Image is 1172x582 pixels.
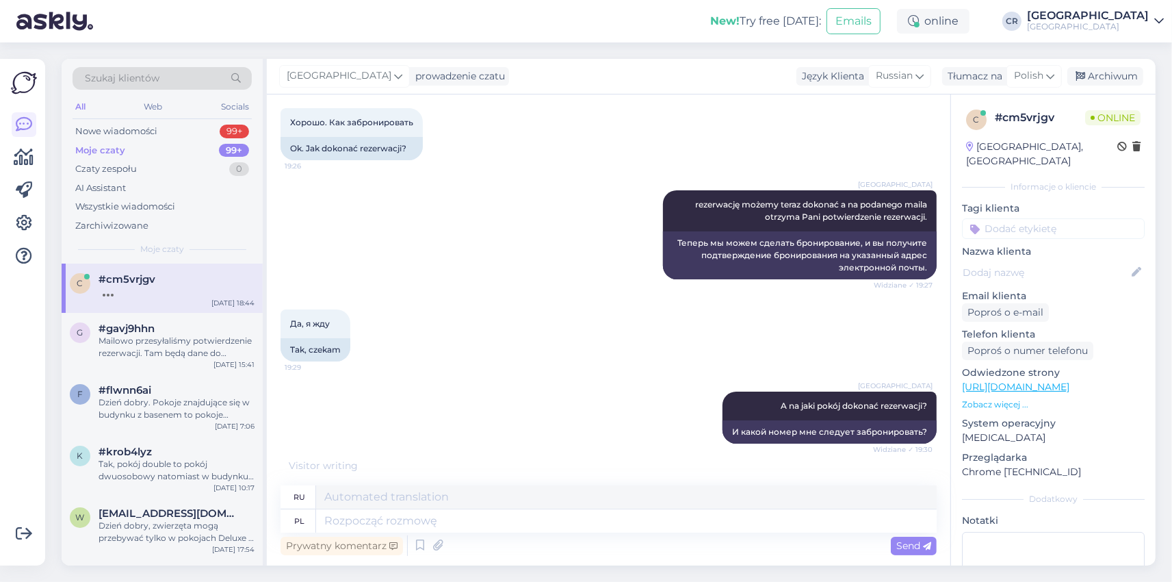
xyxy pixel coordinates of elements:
[281,459,937,473] div: Visitor writing
[220,125,249,138] div: 99+
[215,421,255,431] div: [DATE] 7:06
[1027,10,1164,32] a: [GEOGRAPHIC_DATA][GEOGRAPHIC_DATA]
[896,540,931,552] span: Send
[99,384,151,396] span: #flwnn6ai
[212,544,255,555] div: [DATE] 17:54
[962,201,1145,216] p: Tagi klienta
[77,278,83,288] span: c
[962,244,1145,259] p: Nazwa klienta
[281,338,350,362] div: Tak, czekam
[962,416,1145,431] p: System operacyjny
[962,381,1069,393] a: [URL][DOMAIN_NAME]
[826,8,881,34] button: Emails
[695,199,929,222] span: rezerwację możemy teraz dokonać a na podanego maila otrzyma Pani potwierdzenie rezerwacji.
[142,98,166,116] div: Web
[962,342,1093,360] div: Poproś o numer telefonu
[99,446,152,458] span: #krob4lyz
[1085,110,1141,125] span: Online
[962,366,1145,380] p: Odwiedzone strony
[75,200,175,214] div: Wszystkie wiadomości
[710,14,740,27] b: New!
[281,537,403,555] div: Prywatny komentarz
[1027,21,1149,32] div: [GEOGRAPHIC_DATA]
[75,125,157,138] div: Nowe wiadomości
[663,231,937,279] div: Теперь мы можем сделать бронирование, и вы получите подтверждение бронирования на указанный адрес...
[211,298,255,308] div: [DATE] 18:44
[962,181,1145,193] div: Informacje o kliencie
[77,327,83,338] span: g
[1067,67,1143,86] div: Archiwum
[73,98,88,116] div: All
[99,396,255,421] div: Dzień dobry. Pokoje znajdujące się w budynku z basenem to pokoje Superior i Superior Deluxe na [D...
[962,327,1145,342] p: Telefon klienta
[75,181,126,195] div: AI Assistant
[1014,68,1043,84] span: Polish
[410,69,505,84] div: prowadzenie czatu
[963,265,1129,280] input: Dodaj nazwę
[287,68,391,84] span: [GEOGRAPHIC_DATA]
[77,451,83,461] span: k
[75,162,137,176] div: Czaty zespołu
[962,514,1145,528] p: Notatki
[75,144,125,157] div: Moje czaty
[966,140,1117,168] div: [GEOGRAPHIC_DATA], [GEOGRAPHIC_DATA]
[897,9,969,34] div: online
[858,179,933,190] span: [GEOGRAPHIC_DATA]
[781,401,927,411] span: A na jaki pokój dokonać rezerwacji?
[285,161,336,171] span: 19:26
[290,318,330,329] span: Да, я жду
[77,389,83,399] span: f
[75,219,148,233] div: Zarchiwizowane
[873,444,933,455] span: Widziane ✓ 19:30
[962,493,1145,505] div: Dodatkowy
[962,289,1145,303] p: Email klienta
[229,162,249,176] div: 0
[213,359,255,370] div: [DATE] 15:41
[942,69,1002,84] div: Tłumacz na
[76,512,85,522] span: w
[140,243,184,255] span: Moje czaty
[99,335,255,359] div: Mailowo przesyłaliśmy potwierdzenie rezerwacji. Tam będą dane do przelewu. Jeśli mail nie dotrze-...
[962,303,1049,322] div: Poproś o e-mail
[85,71,159,86] span: Szukaj klientów
[962,431,1145,445] p: [MEDICAL_DATA]
[99,507,241,520] span: wizaz.dominika@gmail.com
[858,381,933,391] span: [GEOGRAPHIC_DATA]
[290,117,413,127] span: Хорошо. Как забронировать
[219,144,249,157] div: 99+
[962,398,1145,411] p: Zobacz więcej ...
[796,69,864,84] div: Język Klienta
[99,273,155,286] span: #cm5vrjgv
[285,362,336,372] span: 19:29
[99,458,255,483] div: Tak, pokój double to pokój dwuosobowy natomiast w budynku Ametyst oraz Wozownia.
[294,485,305,509] div: ru
[1002,12,1021,31] div: CR
[962,218,1145,239] input: Dodać etykietę
[358,459,360,472] span: .
[874,280,933,290] span: Widziane ✓ 19:27
[962,465,1145,479] p: Chrome [TECHNICAL_ID]
[281,137,423,160] div: Ok. Jak dokonać rezerwacji?
[213,483,255,493] div: [DATE] 10:17
[876,68,913,84] span: Russian
[710,13,821,29] div: Try free [DATE]:
[995,110,1085,126] div: # cm5vrjgv
[294,509,304,533] div: pl
[11,70,37,96] img: Askly Logo
[722,420,937,444] div: И какой номер мне следует забронировать?
[218,98,252,116] div: Socials
[1027,10,1149,21] div: [GEOGRAPHIC_DATA]
[974,114,980,125] span: c
[962,451,1145,465] p: Przeglądarka
[99,520,255,544] div: Dzień dobry, zwierzęta mogą przebywać tylko w pokojach Deluxe i Double.
[99,322,155,335] span: #gavj9hhn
